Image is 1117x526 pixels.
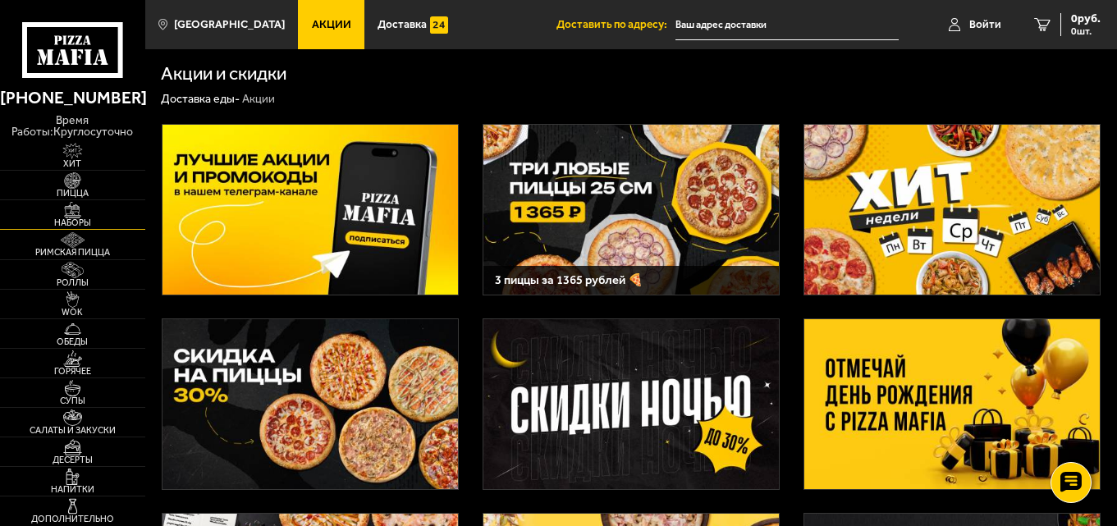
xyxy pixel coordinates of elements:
[483,124,781,295] a: 3 пиццы за 1365 рублей 🍕
[556,19,675,30] span: Доставить по адресу:
[675,10,899,40] input: Ваш адрес доставки
[495,274,767,286] h3: 3 пиццы за 1365 рублей 🍕
[378,19,427,30] span: Доставка
[312,19,351,30] span: Акции
[1071,13,1101,25] span: 0 руб.
[430,16,447,34] img: 15daf4d41897b9f0e9f617042186c801.svg
[1071,26,1101,36] span: 0 шт.
[161,92,240,106] a: Доставка еды-
[161,65,286,84] h1: Акции и скидки
[174,19,285,30] span: [GEOGRAPHIC_DATA]
[242,92,275,107] div: Акции
[969,19,1001,30] span: Войти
